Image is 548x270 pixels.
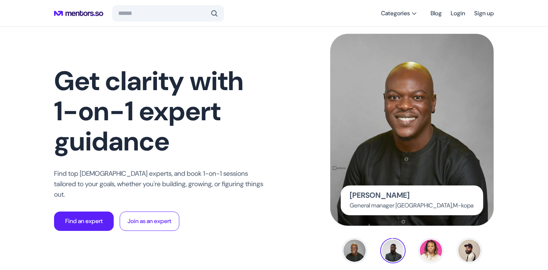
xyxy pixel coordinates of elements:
h1: Get clarity with 1-on-1 expert guidance [54,66,270,156]
button: TU [380,238,406,263]
p: Find an expert [65,217,103,226]
span: Categories [381,10,410,17]
p: General manager [GEOGRAPHIC_DATA] M-kopa [350,202,474,209]
span: , [452,201,453,209]
button: Find an expert [54,212,114,231]
button: AS [457,238,482,263]
a: Blog [431,7,442,20]
a: Login [451,7,465,20]
button: Categories [377,7,422,20]
img: BA [343,239,366,262]
button: Join as an expert [120,212,179,231]
button: BA [342,238,367,263]
img: PE [420,239,442,262]
a: Sign up [474,7,494,20]
img: Babajide Duroshola [330,34,494,226]
button: PE [418,238,444,263]
img: AS [458,239,481,262]
p: Find top [DEMOGRAPHIC_DATA] experts, and book 1-on-1 sessions tailored to your goals, whether you... [54,168,270,200]
img: TU [382,239,404,262]
p: Join as an expert [127,217,171,226]
p: [PERSON_NAME] [350,191,410,199]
